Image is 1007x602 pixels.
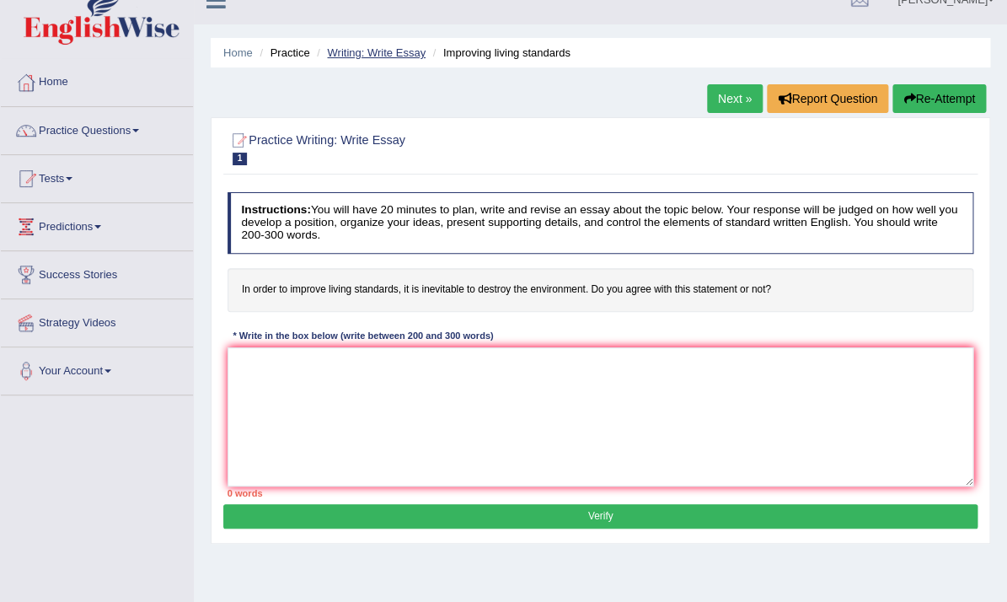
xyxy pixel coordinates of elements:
[1,107,193,149] a: Practice Questions
[1,59,193,101] a: Home
[1,299,193,341] a: Strategy Videos
[228,192,974,253] h4: You will have 20 minutes to plan, write and revise an essay about the topic below. Your response ...
[255,45,309,61] li: Practice
[228,486,974,500] div: 0 words
[707,84,763,113] a: Next »
[223,504,977,529] button: Verify
[892,84,986,113] button: Re-Attempt
[228,330,499,344] div: * Write in the box below (write between 200 and 300 words)
[327,46,426,59] a: Writing: Write Essay
[1,347,193,390] a: Your Account
[228,268,974,312] h4: In order to improve living standards, it is inevitable to destroy the environment. Do you agree w...
[1,155,193,197] a: Tests
[241,203,310,216] b: Instructions:
[1,251,193,293] a: Success Stories
[429,45,570,61] li: Improving living standards
[767,84,888,113] button: Report Question
[228,130,690,165] h2: Practice Writing: Write Essay
[223,46,253,59] a: Home
[1,203,193,245] a: Predictions
[233,153,248,165] span: 1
